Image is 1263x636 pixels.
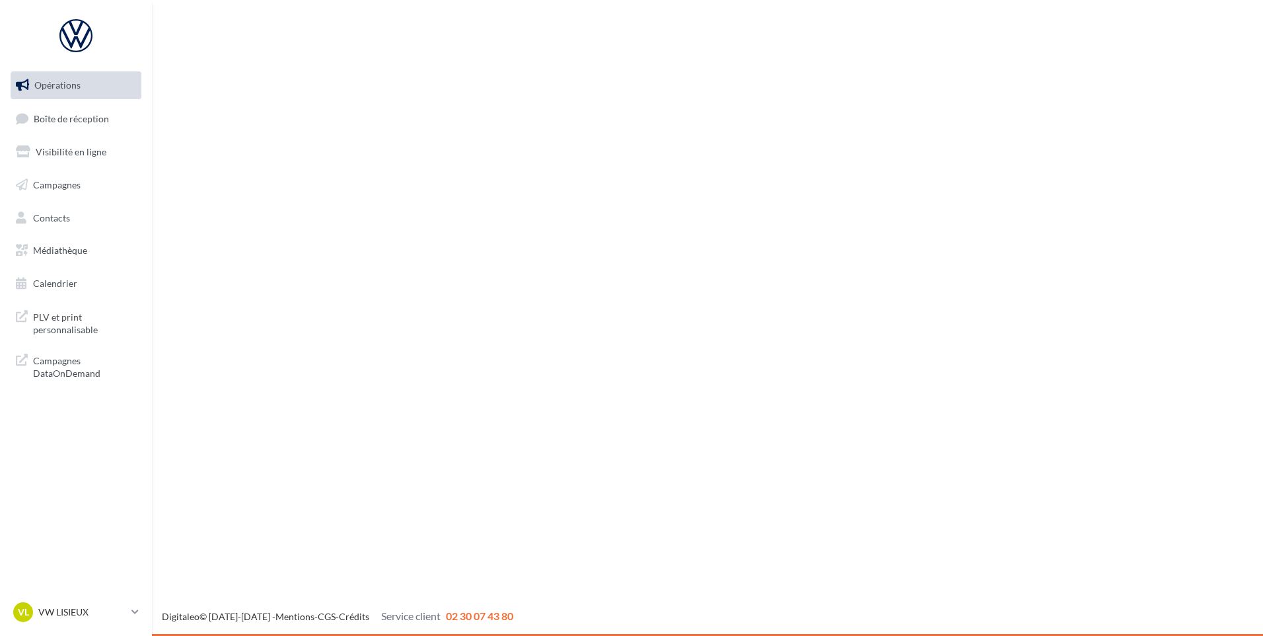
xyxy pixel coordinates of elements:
span: Médiathèque [33,245,87,256]
a: CGS [318,611,336,622]
span: PLV et print personnalisable [33,308,136,337]
a: Mentions [275,611,314,622]
span: © [DATE]-[DATE] - - - [162,611,513,622]
span: Campagnes DataOnDemand [33,352,136,380]
a: Digitaleo [162,611,199,622]
span: Calendrier [33,278,77,289]
a: PLV et print personnalisable [8,303,144,342]
a: Contacts [8,204,144,232]
span: Visibilité en ligne [36,146,106,157]
span: Contacts [33,212,70,223]
span: Boîte de réception [34,112,109,124]
a: Visibilité en ligne [8,138,144,166]
a: Opérations [8,71,144,99]
a: Calendrier [8,270,144,298]
a: Campagnes [8,171,144,199]
span: VL [18,606,29,619]
span: Campagnes [33,179,81,190]
span: 02 30 07 43 80 [446,610,513,622]
a: Crédits [339,611,369,622]
a: Médiathèque [8,237,144,264]
a: Boîte de réception [8,104,144,133]
a: VL VW LISIEUX [11,600,141,625]
a: Campagnes DataOnDemand [8,346,144,385]
span: Service client [381,610,441,622]
span: Opérations [34,79,81,91]
p: VW LISIEUX [38,606,126,619]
